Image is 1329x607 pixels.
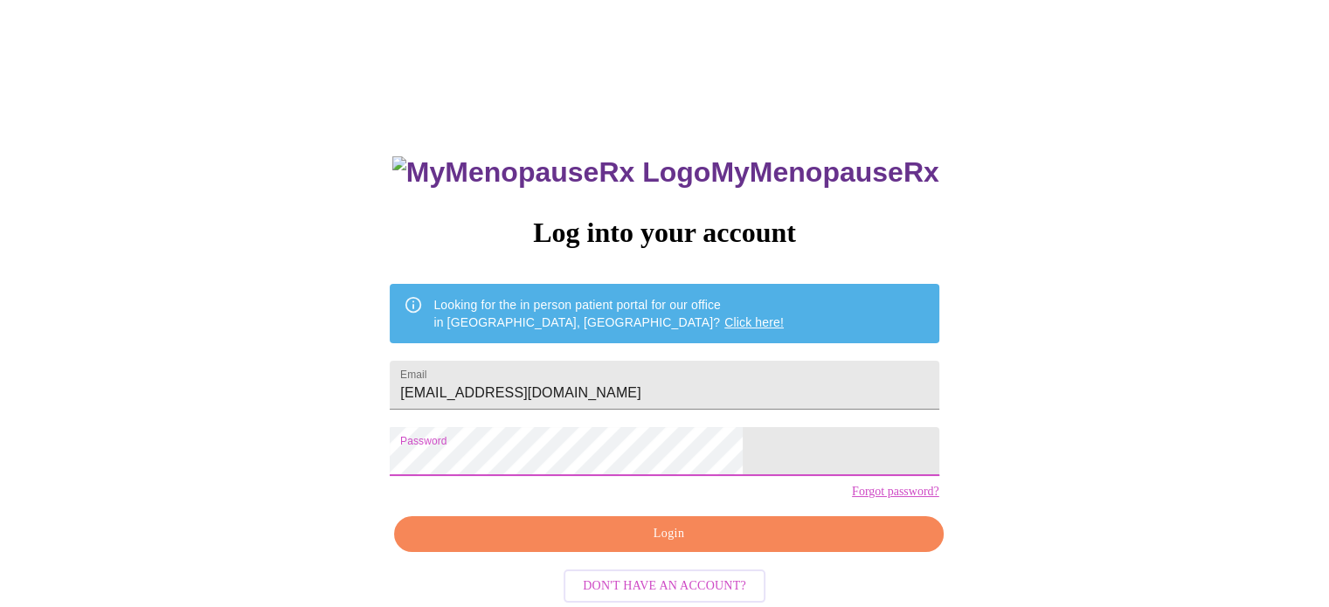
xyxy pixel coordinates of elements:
h3: Log into your account [390,217,938,249]
img: MyMenopauseRx Logo [392,156,710,189]
button: Login [394,516,943,552]
span: Don't have an account? [583,576,746,597]
span: Login [414,523,923,545]
h3: MyMenopauseRx [392,156,939,189]
a: Don't have an account? [559,576,770,591]
a: Click here! [724,315,784,329]
a: Forgot password? [852,485,939,499]
button: Don't have an account? [564,569,765,604]
div: Looking for the in person patient portal for our office in [GEOGRAPHIC_DATA], [GEOGRAPHIC_DATA]? [433,289,784,338]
